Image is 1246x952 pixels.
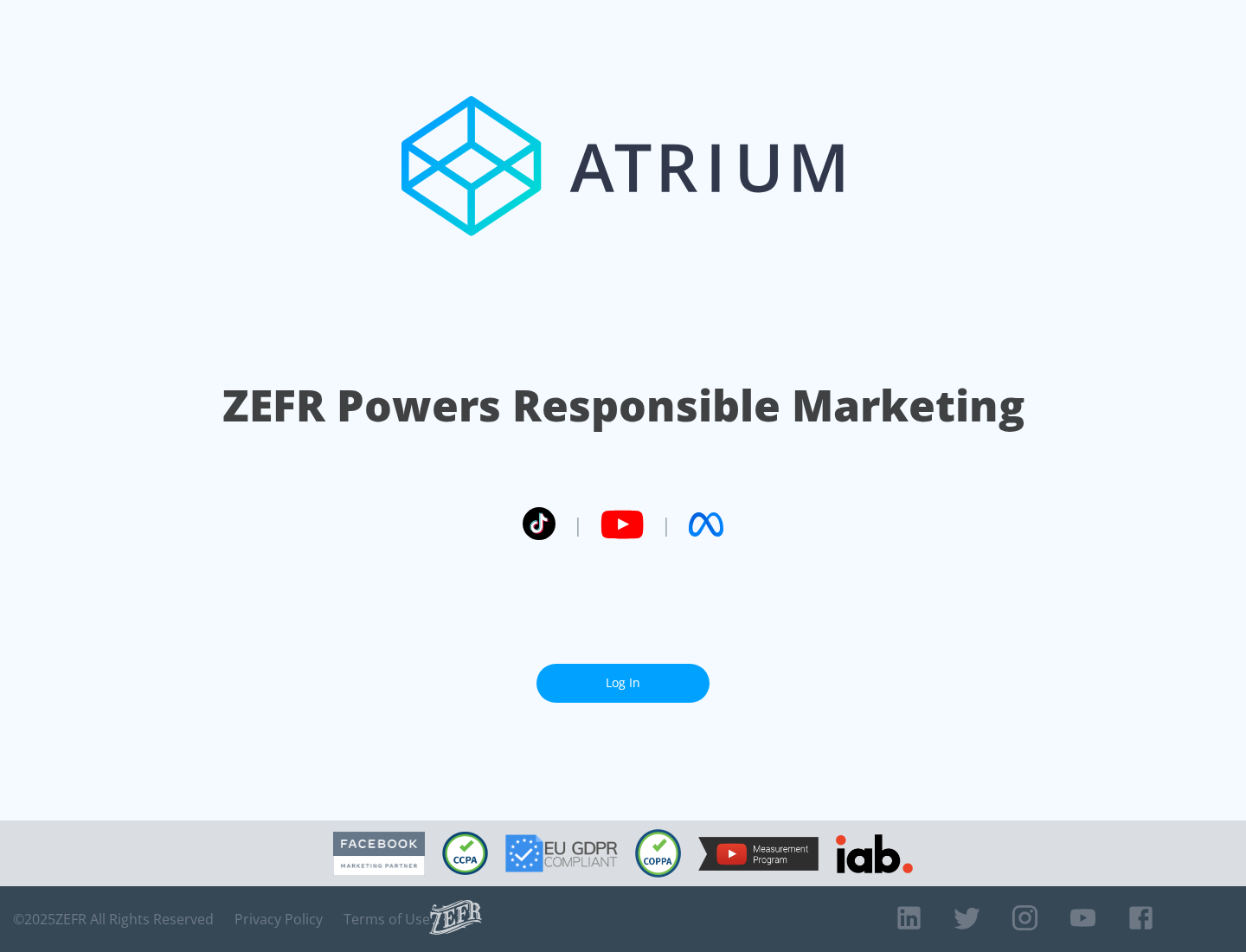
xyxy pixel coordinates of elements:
img: GDPR Compliant [505,834,618,872]
h1: ZEFR Powers Responsible Marketing [222,376,1024,435]
img: Facebook Marketing Partner [333,832,425,876]
a: Terms of Use [344,910,430,928]
img: YouTube Measurement Program [698,837,819,871]
span: | [661,511,671,537]
span: | [573,511,583,537]
a: Privacy Policy [234,910,323,928]
img: IAB [836,834,913,873]
a: Log In [536,664,710,703]
img: COPPA Compliant [635,829,681,878]
span: © 2025 ZEFR All Rights Reserved [13,910,214,928]
img: CCPA Compliant [442,832,488,875]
